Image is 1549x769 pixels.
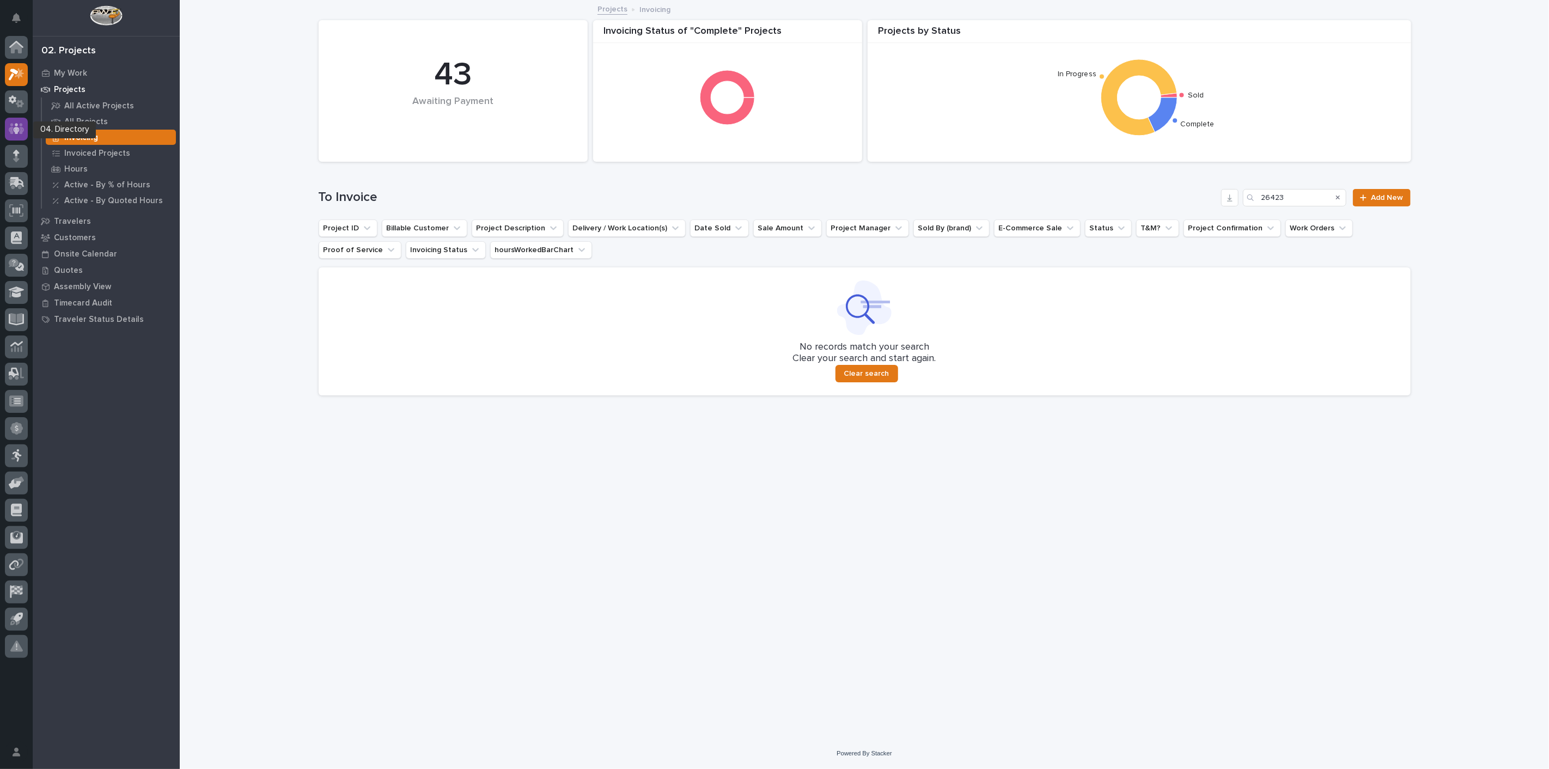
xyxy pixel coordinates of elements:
[319,219,377,237] button: Project ID
[826,219,909,237] button: Project Manager
[54,85,86,95] p: Projects
[319,190,1217,205] h1: To Invoice
[33,229,180,246] a: Customers
[64,117,108,127] p: All Projects
[593,26,862,44] div: Invoicing Status of "Complete" Projects
[54,249,117,259] p: Onsite Calendar
[54,298,112,308] p: Timecard Audit
[33,246,180,262] a: Onsite Calendar
[54,266,83,276] p: Quotes
[868,26,1411,44] div: Projects by Status
[42,145,180,161] a: Invoiced Projects
[64,164,88,174] p: Hours
[33,311,180,327] a: Traveler Status Details
[597,2,627,15] a: Projects
[1184,219,1281,237] button: Project Confirmation
[33,81,180,97] a: Projects
[14,13,28,30] div: Notifications
[994,219,1081,237] button: E-Commerce Sale
[42,161,180,176] a: Hours
[332,341,1398,353] p: No records match your search
[41,45,96,57] div: 02. Projects
[1243,189,1346,206] input: Search
[472,219,564,237] button: Project Description
[568,219,686,237] button: Delivery / Work Location(s)
[42,114,180,129] a: All Projects
[1058,70,1096,78] text: In Progress
[33,213,180,229] a: Travelers
[90,5,122,26] img: Workspace Logo
[33,278,180,295] a: Assembly View
[64,196,163,206] p: Active - By Quoted Hours
[33,65,180,81] a: My Work
[64,101,134,111] p: All Active Projects
[753,219,822,237] button: Sale Amount
[5,7,28,29] button: Notifications
[639,3,670,15] p: Invoicing
[64,133,98,143] p: Invoicing
[54,315,144,325] p: Traveler Status Details
[382,219,467,237] button: Billable Customer
[54,282,111,292] p: Assembly View
[319,241,401,259] button: Proof of Service
[54,233,96,243] p: Customers
[406,241,486,259] button: Invoicing Status
[836,365,898,382] button: Clear search
[42,98,180,113] a: All Active Projects
[54,69,87,78] p: My Work
[33,262,180,278] a: Quotes
[1188,91,1204,99] text: Sold
[42,130,180,145] a: Invoicing
[337,56,569,95] div: 43
[1085,219,1132,237] button: Status
[42,177,180,192] a: Active - By % of Hours
[1371,194,1404,202] span: Add New
[64,149,130,158] p: Invoiced Projects
[793,353,936,365] p: Clear your search and start again.
[64,180,150,190] p: Active - By % of Hours
[1180,121,1215,129] text: Complete
[1285,219,1353,237] button: Work Orders
[33,295,180,311] a: Timecard Audit
[913,219,990,237] button: Sold By (brand)
[1136,219,1179,237] button: T&M?
[837,750,892,756] a: Powered By Stacker
[490,241,592,259] button: hoursWorkedBarChart
[54,217,91,227] p: Travelers
[844,369,889,379] span: Clear search
[337,96,569,130] div: Awaiting Payment
[42,193,180,208] a: Active - By Quoted Hours
[1353,189,1410,206] a: Add New
[690,219,749,237] button: Date Sold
